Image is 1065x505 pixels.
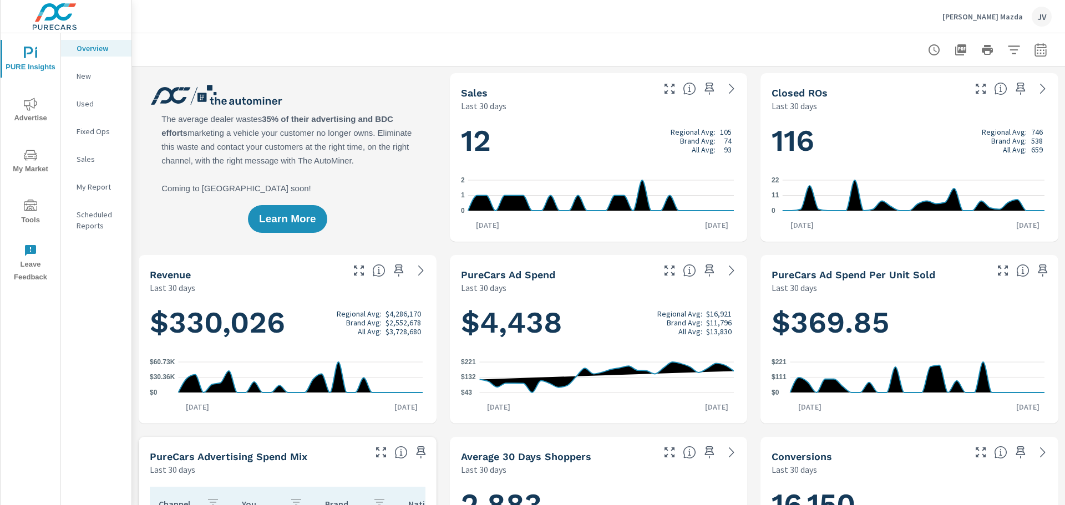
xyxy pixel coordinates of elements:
[461,358,476,366] text: $221
[661,80,678,98] button: Make Fullscreen
[468,220,507,231] p: [DATE]
[1016,264,1029,277] span: Average cost of advertising per each vehicle sold at the dealer over the selected date range. The...
[461,176,465,184] text: 2
[412,443,430,461] span: Save this to your personalized report
[461,389,472,396] text: $43
[680,136,716,145] p: Brand Avg:
[461,374,476,381] text: $132
[723,262,741,279] a: See more details in report
[661,262,678,279] button: Make Fullscreen
[77,181,123,192] p: My Report
[150,389,158,396] text: $0
[150,281,195,294] p: Last 30 days
[671,127,716,136] p: Regional Avg:
[61,68,131,84] div: New
[372,264,386,277] span: Total sales revenue over the selected date range. [Source: This data is sourced from the dealer’s...
[461,281,506,294] p: Last 30 days
[772,281,817,294] p: Last 30 days
[77,126,123,137] p: Fixed Ops
[772,463,817,476] p: Last 30 days
[150,463,195,476] p: Last 30 days
[372,443,390,461] button: Make Fullscreen
[461,304,737,341] h1: $4,438
[150,374,175,381] text: $30.36K
[4,244,57,284] span: Leave Feedback
[701,80,718,98] span: Save this to your personalized report
[991,136,1027,145] p: Brand Avg:
[772,389,779,396] text: $0
[724,136,732,145] p: 74
[772,304,1047,341] h1: $369.85
[1012,443,1029,461] span: Save this to your personalized report
[772,122,1047,160] h1: 116
[724,145,732,154] p: 93
[1031,145,1043,154] p: 659
[720,127,732,136] p: 105
[259,214,316,224] span: Learn More
[942,12,1023,22] p: [PERSON_NAME] Mazda
[461,463,506,476] p: Last 30 days
[772,99,817,113] p: Last 30 days
[1003,39,1025,61] button: Apply Filters
[77,209,123,231] p: Scheduled Reports
[994,82,1007,95] span: Number of Repair Orders Closed by the selected dealership group over the selected time range. [So...
[772,176,779,184] text: 22
[461,269,555,280] h5: PureCars Ad Spend
[386,327,421,336] p: $3,728,680
[783,220,821,231] p: [DATE]
[706,309,732,318] p: $16,921
[61,95,131,112] div: Used
[772,358,787,366] text: $221
[412,262,430,279] a: See more details in report
[692,145,716,154] p: All Avg:
[387,401,425,412] p: [DATE]
[386,309,421,318] p: $4,286,170
[337,309,382,318] p: Regional Avg:
[1008,401,1047,412] p: [DATE]
[461,99,506,113] p: Last 30 days
[350,262,368,279] button: Make Fullscreen
[61,123,131,140] div: Fixed Ops
[390,262,408,279] span: Save this to your personalized report
[1012,80,1029,98] span: Save this to your personalized report
[790,401,829,412] p: [DATE]
[1031,127,1043,136] p: 746
[1003,145,1027,154] p: All Avg:
[77,43,123,54] p: Overview
[723,443,741,461] a: See more details in report
[346,318,382,327] p: Brand Avg:
[61,151,131,167] div: Sales
[77,98,123,109] p: Used
[150,304,425,341] h1: $330,026
[1031,136,1043,145] p: 538
[994,446,1007,459] span: The number of dealer-specified goals completed by a visitor. [Source: This data is provided by th...
[683,446,696,459] span: A rolling 30 day total of daily Shoppers on the dealership website, averaged over the selected da...
[701,443,718,461] span: Save this to your personalized report
[61,40,131,57] div: Overview
[972,80,990,98] button: Make Fullscreen
[772,373,787,381] text: $111
[394,446,408,459] span: This table looks at how you compare to the amount of budget you spend per channel as opposed to y...
[772,269,935,280] h5: PureCars Ad Spend Per Unit Sold
[678,327,702,336] p: All Avg:
[1032,7,1052,27] div: JV
[461,451,591,462] h5: Average 30 Days Shoppers
[150,269,191,280] h5: Revenue
[697,401,736,412] p: [DATE]
[683,264,696,277] span: Total cost of media for all PureCars channels for the selected dealership group over the selected...
[461,207,465,215] text: 0
[683,82,696,95] span: Number of vehicles sold by the dealership over the selected date range. [Source: This data is sou...
[4,200,57,227] span: Tools
[976,39,998,61] button: Print Report
[657,309,702,318] p: Regional Avg:
[386,318,421,327] p: $2,552,678
[701,262,718,279] span: Save this to your personalized report
[178,401,217,412] p: [DATE]
[77,154,123,165] p: Sales
[479,401,518,412] p: [DATE]
[772,207,775,215] text: 0
[461,87,488,99] h5: Sales
[4,47,57,74] span: PURE Insights
[248,205,327,233] button: Learn More
[1034,262,1052,279] span: Save this to your personalized report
